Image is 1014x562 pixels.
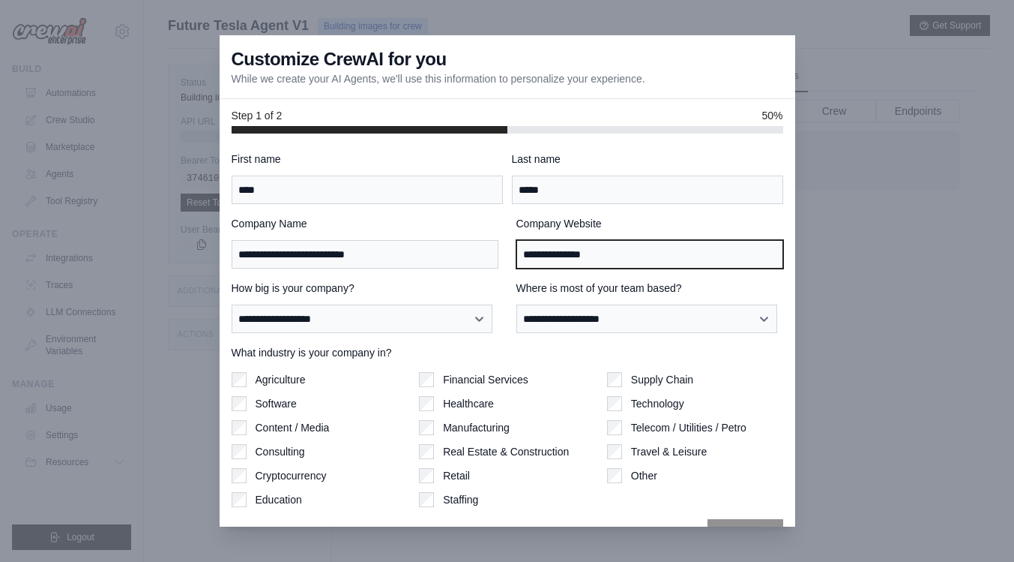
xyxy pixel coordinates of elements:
[631,444,707,459] label: Travel & Leisure
[707,519,783,552] button: Next
[443,444,569,459] label: Real Estate & Construction
[232,152,503,167] label: First name
[631,396,684,411] label: Technology
[256,492,302,507] label: Education
[232,216,498,231] label: Company Name
[516,281,783,296] label: Where is most of your team based?
[443,420,510,435] label: Manufacturing
[443,372,528,387] label: Financial Services
[631,420,746,435] label: Telecom / Utilities / Petro
[256,396,297,411] label: Software
[232,108,283,123] span: Step 1 of 2
[516,216,783,231] label: Company Website
[761,108,782,123] span: 50%
[256,444,305,459] label: Consulting
[232,71,645,86] p: While we create your AI Agents, we'll use this information to personalize your experience.
[443,492,478,507] label: Staffing
[232,47,447,71] h3: Customize CrewAI for you
[631,468,657,483] label: Other
[939,490,1014,562] iframe: Chat Widget
[256,372,306,387] label: Agriculture
[232,281,498,296] label: How big is your company?
[512,152,783,167] label: Last name
[443,468,470,483] label: Retail
[443,396,494,411] label: Healthcare
[256,420,330,435] label: Content / Media
[256,468,327,483] label: Cryptocurrency
[631,372,693,387] label: Supply Chain
[232,345,783,360] label: What industry is your company in?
